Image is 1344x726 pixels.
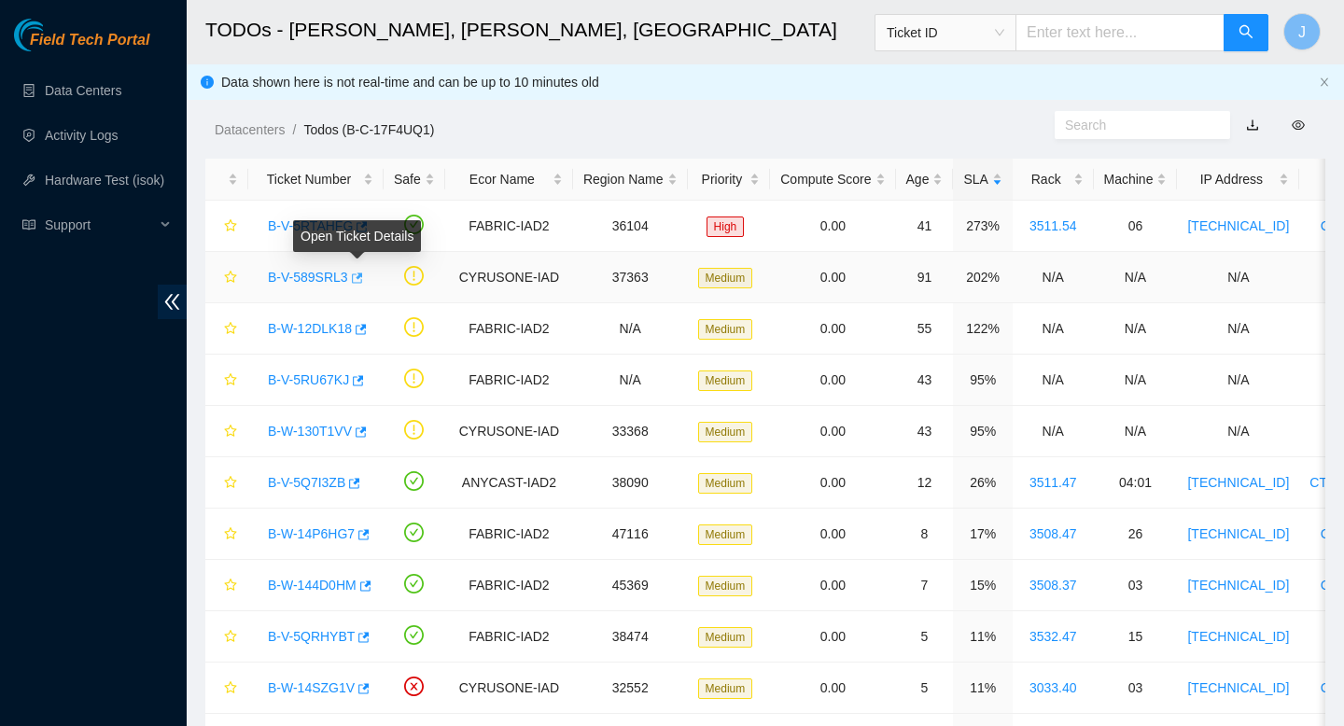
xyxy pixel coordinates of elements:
[953,560,1012,611] td: 15%
[770,611,895,663] td: 0.00
[1013,355,1094,406] td: N/A
[1292,119,1305,132] span: eye
[1177,355,1299,406] td: N/A
[1177,406,1299,457] td: N/A
[404,625,424,645] span: check-circle
[268,270,348,285] a: B-V-589SRL3
[770,457,895,509] td: 0.00
[216,570,238,600] button: star
[770,201,895,252] td: 0.00
[1013,406,1094,457] td: N/A
[573,406,688,457] td: 33368
[445,303,573,355] td: FABRIC-IAD2
[770,509,895,560] td: 0.00
[224,271,237,286] span: star
[1094,611,1178,663] td: 15
[158,285,187,319] span: double-left
[698,627,753,648] span: Medium
[953,611,1012,663] td: 11%
[896,406,954,457] td: 43
[216,673,238,703] button: star
[404,471,424,491] span: check-circle
[224,373,237,388] span: star
[1015,14,1225,51] input: Enter text here...
[896,611,954,663] td: 5
[1094,560,1178,611] td: 03
[14,34,149,58] a: Akamai TechnologiesField Tech Portal
[573,611,688,663] td: 38474
[953,252,1012,303] td: 202%
[698,422,753,442] span: Medium
[770,406,895,457] td: 0.00
[1177,252,1299,303] td: N/A
[1094,252,1178,303] td: N/A
[268,218,353,233] a: B-V-5RTAHFG
[1239,24,1253,42] span: search
[896,560,954,611] td: 7
[1029,526,1077,541] a: 3508.47
[698,370,753,391] span: Medium
[445,201,573,252] td: FABRIC-IAD2
[1319,77,1330,89] button: close
[445,355,573,406] td: FABRIC-IAD2
[404,677,424,696] span: close-circle
[953,201,1012,252] td: 273%
[404,420,424,440] span: exclamation-circle
[45,173,164,188] a: Hardware Test (isok)
[896,201,954,252] td: 41
[224,322,237,337] span: star
[14,19,94,51] img: Akamai Technologies
[953,663,1012,714] td: 11%
[953,457,1012,509] td: 26%
[216,314,238,343] button: star
[1013,303,1094,355] td: N/A
[1224,14,1268,51] button: search
[1094,509,1178,560] td: 26
[404,523,424,542] span: check-circle
[896,663,954,714] td: 5
[573,663,688,714] td: 32552
[216,519,238,549] button: star
[216,262,238,292] button: star
[1065,115,1205,135] input: Search
[404,215,424,234] span: check-circle
[445,611,573,663] td: FABRIC-IAD2
[224,681,237,696] span: star
[573,560,688,611] td: 45369
[224,527,237,542] span: star
[45,206,155,244] span: Support
[770,303,895,355] td: 0.00
[1187,475,1289,490] a: [TECHNICAL_ID]
[445,252,573,303] td: CYRUSONE-IAD
[22,218,35,231] span: read
[268,321,352,336] a: B-W-12DLK18
[1094,663,1178,714] td: 03
[896,303,954,355] td: 55
[1013,252,1094,303] td: N/A
[1232,110,1273,140] button: download
[268,372,349,387] a: B-V-5RU67KJ
[1094,355,1178,406] td: N/A
[216,416,238,446] button: star
[404,317,424,337] span: exclamation-circle
[1187,680,1289,695] a: [TECHNICAL_ID]
[573,355,688,406] td: N/A
[770,252,895,303] td: 0.00
[45,128,119,143] a: Activity Logs
[573,303,688,355] td: N/A
[896,457,954,509] td: 12
[1094,457,1178,509] td: 04:01
[216,365,238,395] button: star
[1029,629,1077,644] a: 3532.47
[698,576,753,596] span: Medium
[770,355,895,406] td: 0.00
[216,468,238,497] button: star
[224,630,237,645] span: star
[1029,578,1077,593] a: 3508.37
[268,475,345,490] a: B-V-5Q7I3ZB
[1029,475,1077,490] a: 3511.47
[698,473,753,494] span: Medium
[896,355,954,406] td: 43
[224,579,237,593] span: star
[404,574,424,593] span: check-circle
